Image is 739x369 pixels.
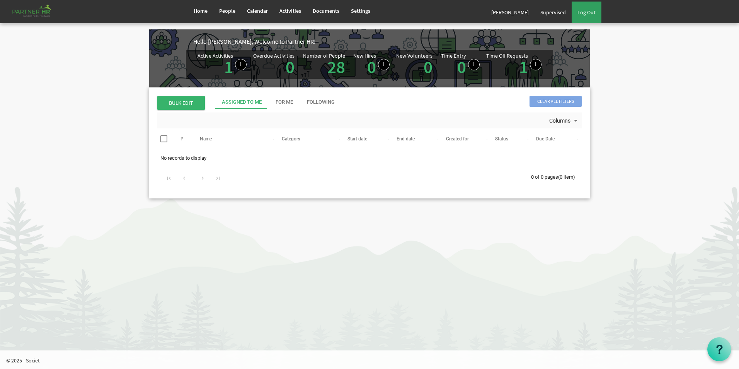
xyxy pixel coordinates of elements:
a: 28 [327,56,345,78]
div: Go to last page [213,172,223,183]
div: Number of active time off requests [486,53,541,76]
span: Supervised [540,9,566,16]
div: Following [307,99,335,106]
a: 1 [224,56,233,78]
a: 1 [519,56,528,78]
span: Activities [279,7,301,14]
a: 0 [457,56,466,78]
div: Number of People [303,53,345,58]
span: Home [194,7,208,14]
div: Time Off Requests [486,53,528,58]
div: Go to next page [198,172,208,183]
span: Created for [446,136,469,142]
a: Create a new time off request [530,59,541,70]
span: Columns [548,116,571,126]
span: 0 of 0 pages [531,174,558,180]
a: Create a new Activity [235,59,247,70]
a: 0 [367,56,376,78]
div: Overdue Activities [253,53,295,58]
a: Add new person to Partner HR [378,59,390,70]
div: Volunteer hired in the last 7 days [396,53,434,76]
div: Active Activities [198,53,233,58]
div: New Hires [353,53,376,58]
a: [PERSON_NAME] [485,2,535,23]
span: Status [495,136,508,142]
span: End date [397,136,415,142]
a: 0 [286,56,295,78]
div: For Me [276,99,293,106]
div: Go to previous page [179,172,189,183]
div: People hired in the last 7 days [353,53,390,76]
span: Documents [313,7,339,14]
td: No records to display [157,151,582,166]
span: Category [282,136,300,142]
span: Name [200,136,212,142]
a: Supervised [535,2,572,23]
span: BULK EDIT [157,96,205,110]
span: Clear all filters [530,96,582,107]
div: Activities assigned to you for which the Due Date is passed [253,53,296,76]
span: People [219,7,235,14]
span: P [180,136,184,142]
div: Total number of active people in Partner HR [303,53,347,76]
div: 0 of 0 pages (0 item) [531,168,582,184]
span: Settings [351,7,370,14]
div: Assigned To Me [222,99,262,106]
p: © 2025 - Societ [6,357,739,364]
a: Log Out [572,2,601,23]
div: Time Entry [441,53,466,58]
div: New Volunteers [396,53,433,58]
span: Calendar [247,7,268,14]
div: Hello [PERSON_NAME], Welcome to Partner HR! [193,37,590,46]
div: tab-header [215,95,640,109]
div: Number of active Activities in Partner HR [198,53,247,76]
div: Number of Time Entries [441,53,480,76]
span: Due Date [536,136,555,142]
div: Go to first page [164,172,174,183]
a: Log hours [468,59,480,70]
span: Start date [347,136,367,142]
div: Columns [548,112,581,128]
button: Columns [548,116,581,126]
a: 0 [424,56,433,78]
span: (0 item) [558,174,575,180]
